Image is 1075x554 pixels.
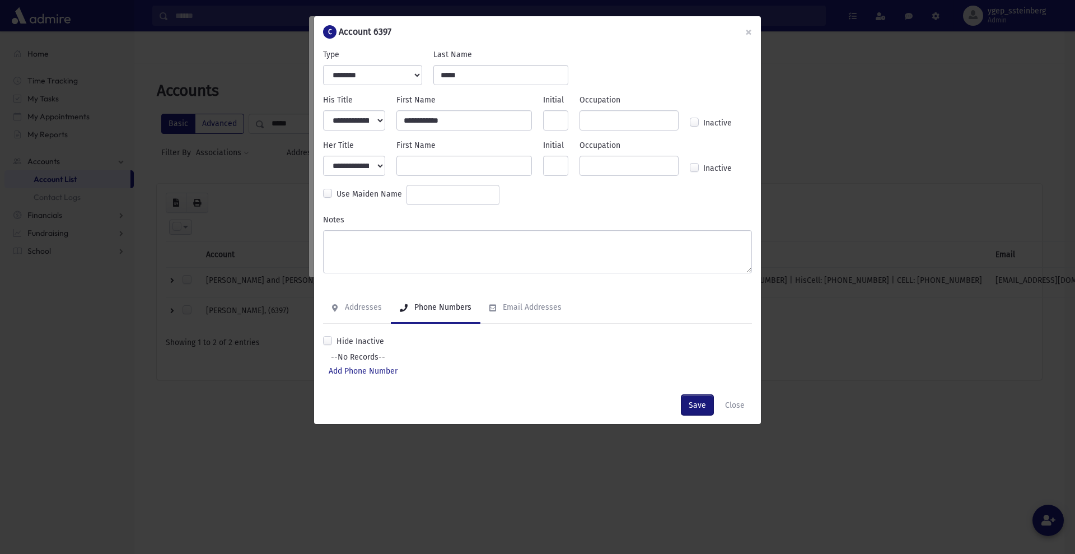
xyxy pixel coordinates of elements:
a: Addresses [323,292,391,324]
button: Save [681,395,713,415]
button: Close [718,395,752,415]
label: First Name [396,94,436,106]
label: Inactive [703,117,732,131]
label: Occupation [579,139,620,151]
label: Hide Inactive [336,336,384,347]
label: Use Maiden Name [336,188,402,202]
label: His Title [323,94,353,106]
label: Initial [543,139,564,151]
h6: Account 6397 [339,25,391,39]
div: C [323,25,336,39]
label: Notes [323,214,344,226]
a: Phone Numbers [391,292,480,324]
label: Last Name [433,49,472,60]
label: Inactive [703,162,732,176]
a: Add Phone Number [329,366,398,376]
div: Addresses [343,302,382,312]
span: --No Records-- [331,351,744,363]
label: First Name [396,139,436,151]
div: Phone Numbers [412,302,471,312]
label: Her Title [323,139,354,151]
label: Type [323,49,339,60]
a: Email Addresses [480,292,571,324]
button: × [736,16,761,48]
label: Initial [543,94,564,106]
label: Occupation [579,94,620,106]
div: Email Addresses [501,302,562,312]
